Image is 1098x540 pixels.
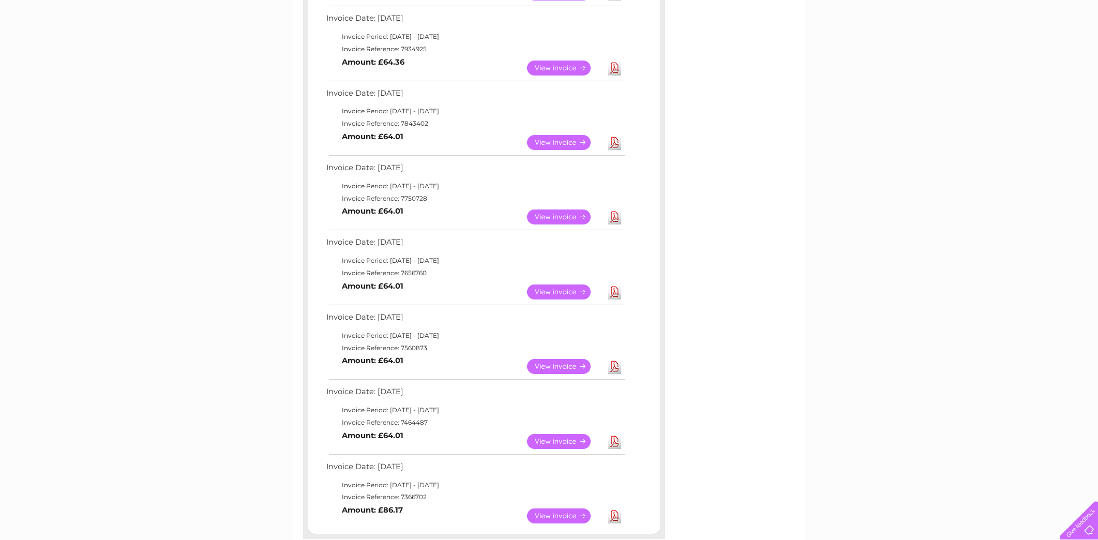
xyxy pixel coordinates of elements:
a: Download [608,284,621,299]
b: Amount: £64.01 [342,356,403,365]
a: View [527,209,603,224]
td: Invoice Date: [DATE] [324,11,626,31]
a: View [527,508,603,523]
a: Download [608,434,621,449]
b: Amount: £64.01 [342,431,403,440]
td: Invoice Period: [DATE] - [DATE] [324,404,626,416]
td: Invoice Date: [DATE] [324,310,626,329]
img: logo.png [38,27,91,58]
a: View [527,284,603,299]
td: Invoice Period: [DATE] - [DATE] [324,329,626,342]
td: Invoice Period: [DATE] - [DATE] [324,180,626,192]
a: Blog [1008,44,1023,52]
a: Download [608,61,621,76]
td: Invoice Period: [DATE] - [DATE] [324,105,626,117]
td: Invoice Reference: 7656760 [324,267,626,279]
a: Energy [942,44,965,52]
td: Invoice Date: [DATE] [324,86,626,106]
a: View [527,135,603,150]
b: Amount: £86.17 [342,505,403,515]
td: Invoice Date: [DATE] [324,460,626,479]
div: Clear Business is a trading name of Verastar Limited (registered in [GEOGRAPHIC_DATA] No. 3667643... [305,6,794,50]
td: Invoice Reference: 7934925 [324,43,626,55]
a: Water [916,44,936,52]
td: Invoice Reference: 7843402 [324,117,626,130]
b: Amount: £64.01 [342,206,403,216]
a: Contact [1029,44,1055,52]
td: Invoice Period: [DATE] - [DATE] [324,31,626,43]
b: Amount: £64.36 [342,57,404,67]
b: Amount: £64.01 [342,281,403,291]
a: View [527,61,603,76]
a: Download [608,209,621,224]
a: Download [608,508,621,523]
td: Invoice Reference: 7560873 [324,342,626,354]
a: Telecoms [971,44,1002,52]
a: 0333 014 3131 [903,5,974,18]
td: Invoice Period: [DATE] - [DATE] [324,479,626,491]
a: View [527,434,603,449]
a: Download [608,359,621,374]
td: Invoice Reference: 7464487 [324,416,626,429]
td: Invoice Period: [DATE] - [DATE] [324,254,626,267]
a: Log out [1064,44,1088,52]
td: Invoice Reference: 7750728 [324,192,626,205]
a: View [527,359,603,374]
td: Invoice Date: [DATE] [324,235,626,254]
td: Invoice Reference: 7366702 [324,491,626,503]
td: Invoice Date: [DATE] [324,385,626,404]
a: Download [608,135,621,150]
td: Invoice Date: [DATE] [324,161,626,180]
b: Amount: £64.01 [342,132,403,141]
